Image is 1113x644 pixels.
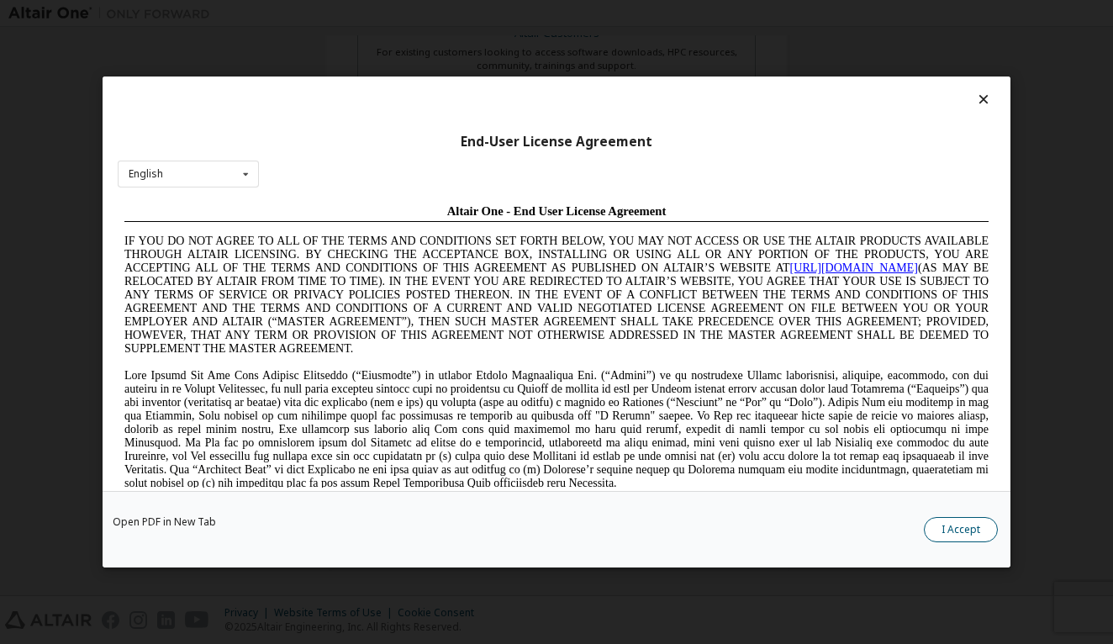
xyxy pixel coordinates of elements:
[7,37,871,157] span: IF YOU DO NOT AGREE TO ALL OF THE TERMS AND CONDITIONS SET FORTH BELOW, YOU MAY NOT ACCESS OR USE...
[924,517,998,542] button: I Accept
[118,134,995,150] div: End-User License Agreement
[673,64,800,77] a: [URL][DOMAIN_NAME]
[330,7,549,20] span: Altair One - End User License Agreement
[7,172,871,292] span: Lore Ipsumd Sit Ame Cons Adipisc Elitseddo (“Eiusmodte”) in utlabor Etdolo Magnaaliqua Eni. (“Adm...
[113,517,216,527] a: Open PDF in New Tab
[129,169,163,179] div: English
